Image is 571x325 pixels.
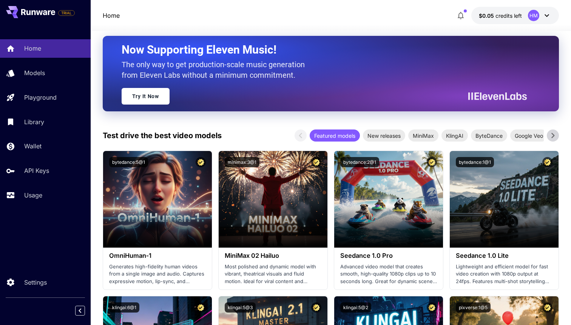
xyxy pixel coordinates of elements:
[427,302,437,313] button: Certified Model – Vetted for best performance and includes a commercial license.
[103,11,120,20] nav: breadcrumb
[58,8,75,17] span: Add your payment card to enable full platform functionality.
[109,263,206,285] p: Generates high-fidelity human videos from a single image and audio. Captures expressive motion, l...
[311,157,321,167] button: Certified Model – Vetted for best performance and includes a commercial license.
[510,132,548,140] span: Google Veo
[24,191,42,200] p: Usage
[471,7,559,24] button: $0.05HM
[340,157,379,167] button: bytedance:2@1
[310,129,360,142] div: Featured models
[75,306,85,316] button: Collapse sidebar
[441,129,468,142] div: KlingAI
[109,252,206,259] h3: OmniHuman‑1
[542,302,552,313] button: Certified Model – Vetted for best performance and includes a commercial license.
[471,132,507,140] span: ByteDance
[225,157,259,167] button: minimax:3@1
[479,12,522,20] div: $0.05
[122,88,170,105] a: Try It Now
[408,132,438,140] span: MiniMax
[340,252,437,259] h3: Seedance 1.0 Pro
[340,263,437,285] p: Advanced video model that creates smooth, high-quality 1080p clips up to 10 seconds long. Great f...
[340,302,371,313] button: klingai:5@2
[219,151,327,248] img: alt
[450,151,559,248] img: alt
[441,132,468,140] span: KlingAI
[363,132,405,140] span: New releases
[59,10,74,16] span: TRIAL
[81,304,91,317] div: Collapse sidebar
[510,129,548,142] div: Google Veo
[109,157,148,167] button: bytedance:5@1
[24,93,57,102] p: Playground
[109,302,139,313] button: klingai:6@1
[542,157,552,167] button: Certified Model – Vetted for best performance and includes a commercial license.
[122,43,521,57] h2: Now Supporting Eleven Music!
[479,12,495,19] span: $0.05
[24,68,45,77] p: Models
[456,263,552,285] p: Lightweight and efficient model for fast video creation with 1080p output at 24fps. Features mult...
[495,12,522,19] span: credits left
[408,129,438,142] div: MiniMax
[24,44,41,53] p: Home
[103,130,222,141] p: Test drive the best video models
[103,151,212,248] img: alt
[456,302,491,313] button: pixverse:1@5
[122,59,310,80] p: The only way to get production-scale music generation from Eleven Labs without a minimum commitment.
[528,10,539,21] div: HM
[456,157,494,167] button: bytedance:1@1
[225,302,256,313] button: klingai:5@3
[103,11,120,20] a: Home
[311,302,321,313] button: Certified Model – Vetted for best performance and includes a commercial license.
[24,142,42,151] p: Wallet
[427,157,437,167] button: Certified Model – Vetted for best performance and includes a commercial license.
[225,263,321,285] p: Most polished and dynamic model with vibrant, theatrical visuals and fluid motion. Ideal for vira...
[24,117,44,126] p: Library
[24,278,47,287] p: Settings
[456,252,552,259] h3: Seedance 1.0 Lite
[196,302,206,313] button: Certified Model – Vetted for best performance and includes a commercial license.
[24,166,49,175] p: API Keys
[363,129,405,142] div: New releases
[471,129,507,142] div: ByteDance
[310,132,360,140] span: Featured models
[334,151,443,248] img: alt
[196,157,206,167] button: Certified Model – Vetted for best performance and includes a commercial license.
[225,252,321,259] h3: MiniMax 02 Hailuo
